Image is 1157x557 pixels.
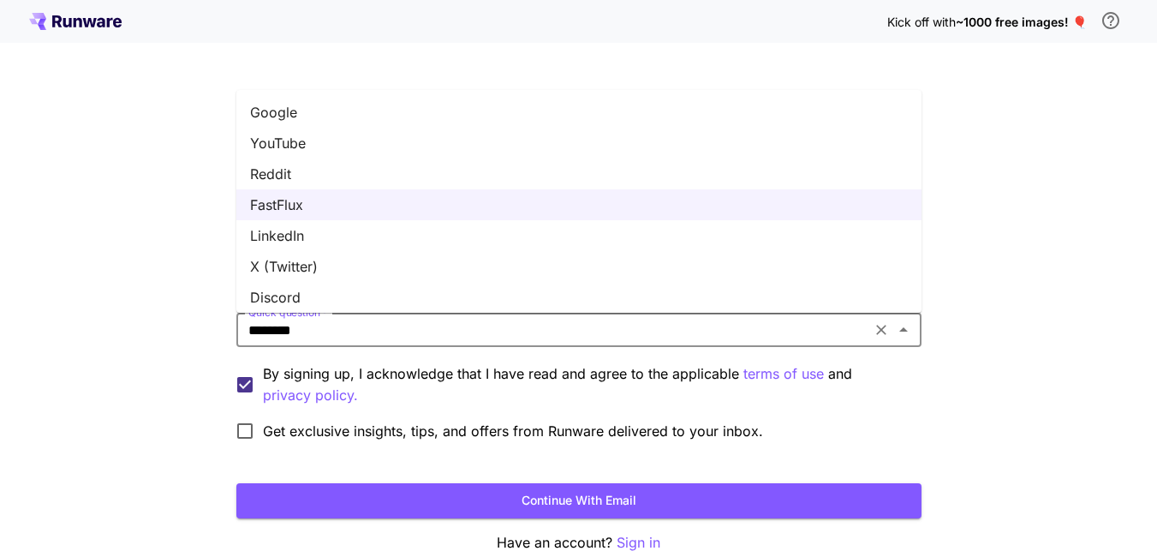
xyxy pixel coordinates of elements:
li: LinkedIn [236,220,921,251]
span: Get exclusive insights, tips, and offers from Runware delivered to your inbox. [263,421,763,441]
p: Have an account? [236,532,921,554]
p: By signing up, I acknowledge that I have read and agree to the applicable and [263,363,908,406]
button: Clear [869,318,893,342]
li: YouTube [236,128,921,159]
button: By signing up, I acknowledge that I have read and agree to the applicable terms of use and [263,385,358,406]
span: Kick off with [887,15,956,29]
li: Discord [236,282,921,313]
button: In order to qualify for free credit, you need to sign up with a business email address and click ... [1094,3,1128,38]
button: Close [892,318,915,342]
p: privacy policy. [263,385,358,406]
button: Sign in [617,532,660,554]
p: terms of use [743,363,824,385]
li: Reddit [236,159,921,189]
button: By signing up, I acknowledge that I have read and agree to the applicable and privacy policy. [743,363,824,385]
li: Google [236,97,921,128]
span: ~1000 free images! 🎈 [956,15,1087,29]
li: X (Twitter) [236,251,921,282]
button: Continue with email [236,483,921,518]
li: FastFlux [236,189,921,220]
